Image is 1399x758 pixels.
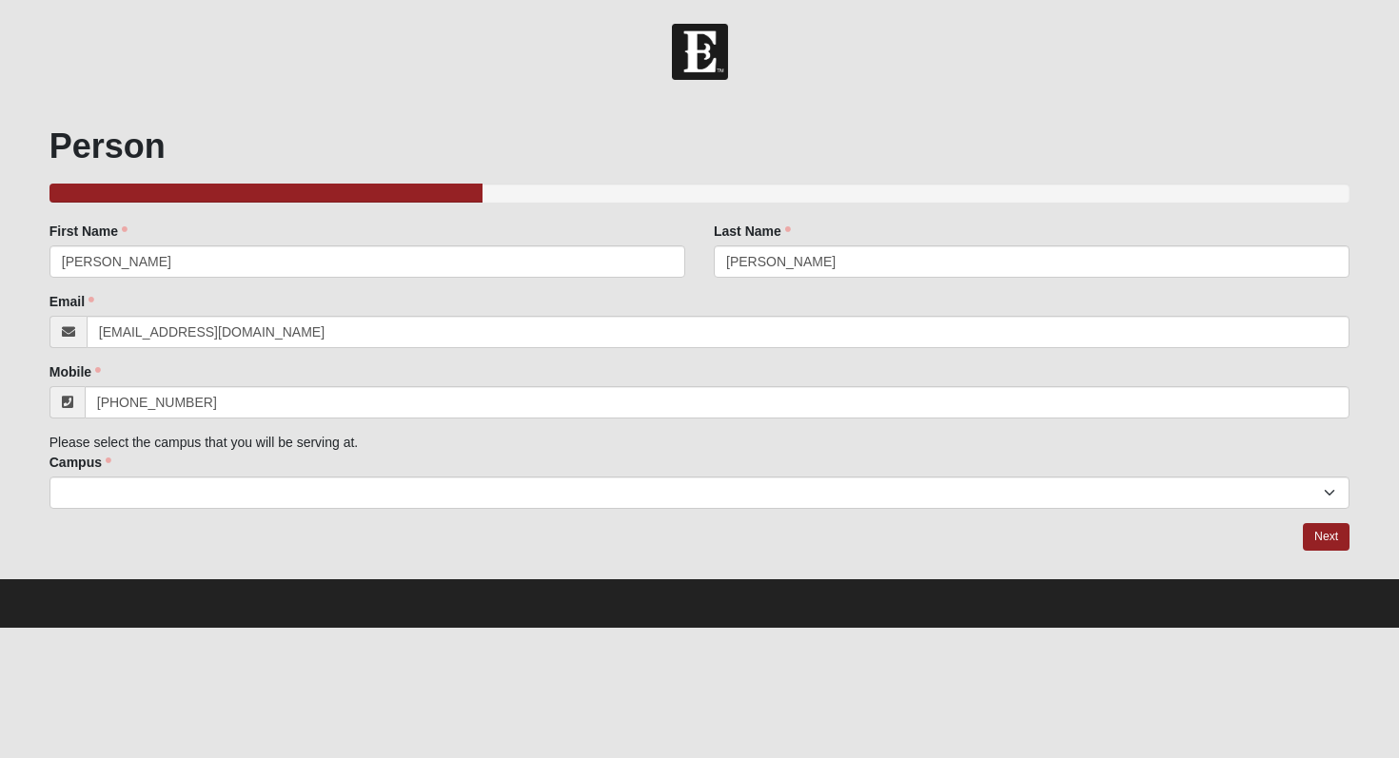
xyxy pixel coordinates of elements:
label: Last Name [714,222,791,241]
label: Email [49,292,94,311]
img: Church of Eleven22 Logo [672,24,728,80]
label: Campus [49,453,111,472]
h1: Person [49,126,1350,166]
div: Please select the campus that you will be serving at. [49,222,1350,509]
label: Mobile [49,362,101,381]
a: Next [1303,523,1350,551]
label: First Name [49,222,128,241]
